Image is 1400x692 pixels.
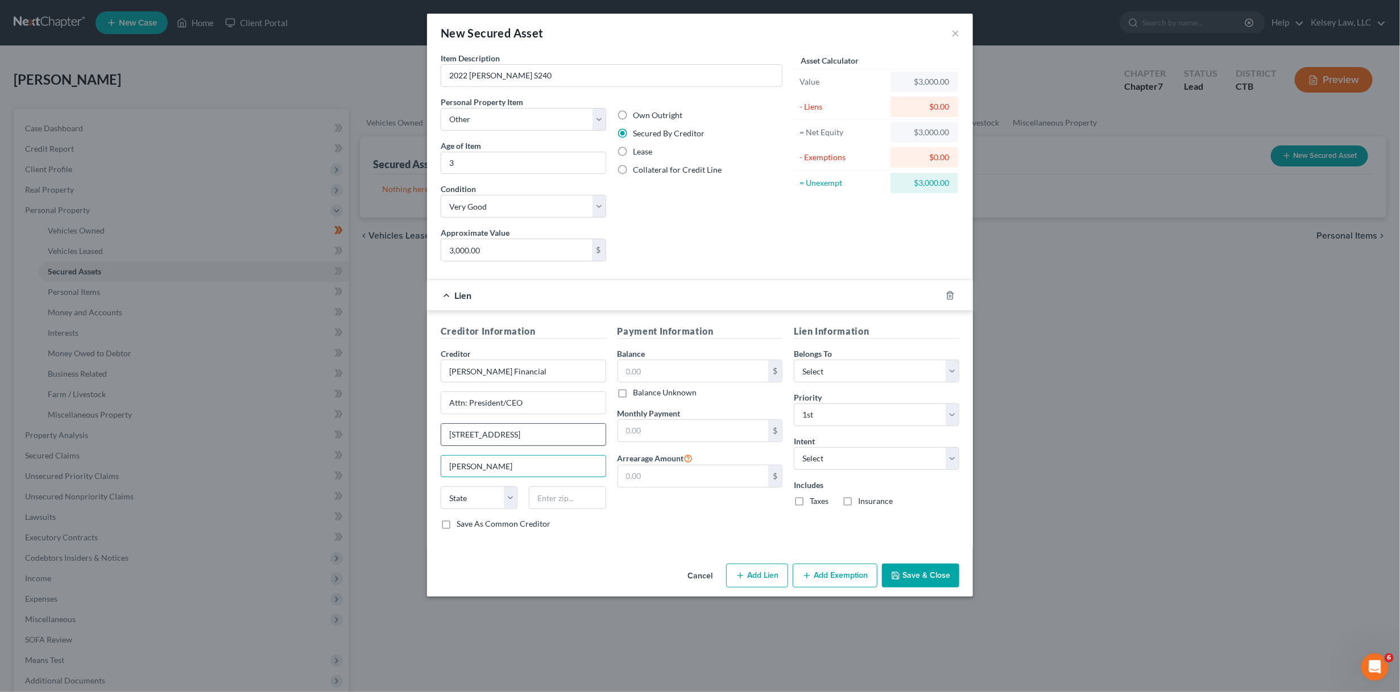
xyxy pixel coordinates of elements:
input: -- [441,152,606,174]
label: Monthly Payment [618,407,681,419]
input: 0.00 [441,239,592,261]
span: Creditor [441,349,471,358]
label: Includes [794,479,959,491]
label: Lease [633,146,653,157]
button: Save & Close [882,564,959,587]
label: Age of Item [441,140,481,152]
input: Describe... [441,65,782,86]
input: Search creditor by name... [441,360,606,382]
input: Enter city... [441,456,606,477]
input: 0.00 [618,360,769,382]
span: Priority [794,393,822,402]
iframe: Intercom live chat [1361,653,1389,681]
h5: Lien Information [794,324,959,339]
div: $0.00 [900,101,949,112]
button: × [951,26,959,40]
div: $3,000.00 [900,127,949,138]
label: Condition [441,183,476,195]
label: Intent [794,435,815,447]
div: $3,000.00 [900,177,949,189]
label: Secured By Creditor [633,128,705,139]
label: Save As Common Creditor [457,518,550,530]
label: Collateral for Credit Line [633,164,722,176]
label: Insurance [858,495,893,507]
button: Add Exemption [793,564,877,587]
label: Balance [618,348,645,360]
div: $ [768,465,782,487]
h5: Payment Information [618,324,783,339]
label: Balance Unknown [633,387,697,398]
span: Lien [454,290,471,301]
div: = Unexempt [800,177,885,189]
span: 6 [1385,653,1394,662]
div: - Liens [800,101,885,112]
div: $ [768,360,782,382]
input: Apt, Suite, etc... [441,424,606,445]
label: Personal Property Item [441,96,523,108]
input: 0.00 [618,420,769,441]
div: New Secured Asset [441,25,544,41]
input: 0.00 [618,465,769,487]
div: $ [592,239,606,261]
div: $3,000.00 [900,76,949,87]
div: = Net Equity [800,127,885,138]
button: Cancel [678,565,722,587]
span: Belongs To [794,349,832,358]
label: Own Outright [633,110,683,121]
span: Approximate Value [441,228,510,237]
input: Enter address... [441,392,606,414]
h5: Creditor Information [441,324,606,339]
label: Arrearage Amount [618,451,693,465]
label: Taxes [810,495,829,507]
span: Item Description [441,53,500,63]
div: Value [800,76,885,87]
div: $ [768,420,782,441]
button: Add Lien [726,564,788,587]
input: Enter zip... [529,486,606,509]
div: $0.00 [900,152,949,163]
div: - Exemptions [800,152,885,163]
label: Asset Calculator [801,55,859,66]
